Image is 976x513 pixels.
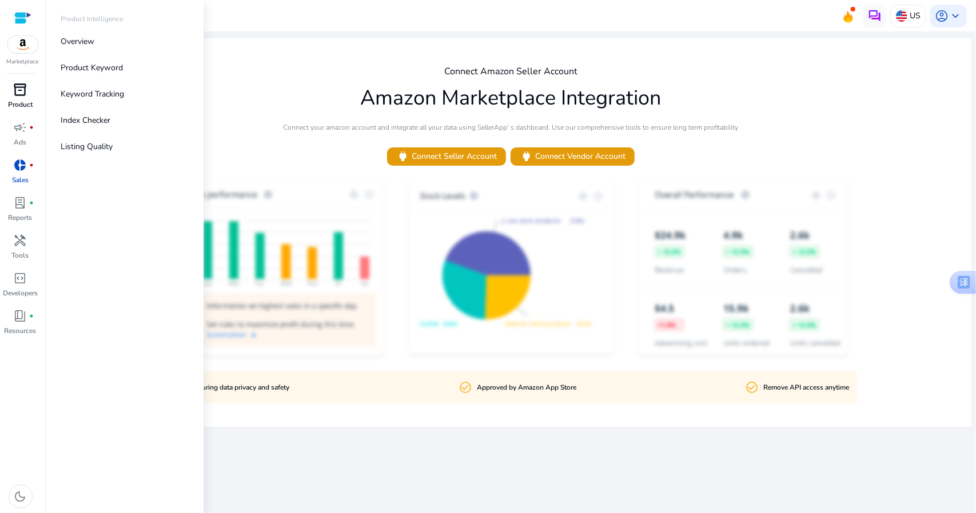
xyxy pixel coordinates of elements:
span: dark_mode [14,490,27,503]
p: Resources [5,326,37,336]
span: power [396,150,409,163]
p: Developers [3,288,38,298]
span: Connect Vendor Account [520,150,626,163]
p: Connect your amazon account and integrate all your data using SellerApp' s dashboard. Use our com... [284,122,739,133]
p: Keyword Tracking [61,88,124,100]
button: powerConnect Vendor Account [511,147,635,166]
p: Product [8,99,33,110]
span: inventory_2 [14,83,27,97]
p: Index Checker [61,114,110,126]
span: fiber_manual_record [30,201,34,205]
span: lab_profile [14,196,27,210]
h4: Connect Amazon Seller Account [444,66,577,77]
p: Marketplace [7,58,39,66]
button: powerConnect Seller Account [387,147,506,166]
span: fiber_manual_record [30,125,34,130]
span: donut_small [14,158,27,172]
span: account_circle [935,9,949,23]
p: US [910,6,921,26]
p: Overview [61,35,94,47]
p: Reports [9,213,33,223]
mat-icon: check_circle_outline [459,380,472,394]
p: Product Keyword [61,62,123,74]
p: Sales [12,175,29,185]
span: campaign [14,121,27,134]
img: us.svg [896,10,907,22]
span: book_4 [14,309,27,323]
span: handyman [14,234,27,247]
p: Tools [12,250,29,260]
p: Approved by Amazon App Store [477,382,576,393]
span: code_blocks [14,271,27,285]
p: Remove API access anytime [764,382,850,393]
p: Product Intelligence [61,14,123,24]
span: fiber_manual_record [30,163,34,167]
span: fiber_manual_record [30,314,34,318]
mat-icon: check_circle_outline [746,380,759,394]
p: Listing Quality [61,141,113,153]
p: Ensuring data privacy and safety [190,382,289,393]
img: amazon.svg [7,36,38,53]
span: Connect Seller Account [396,150,497,163]
span: keyboard_arrow_down [949,9,962,23]
p: Ads [14,137,27,147]
h1: Amazon Marketplace Integration [361,86,662,110]
span: power [520,150,533,163]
